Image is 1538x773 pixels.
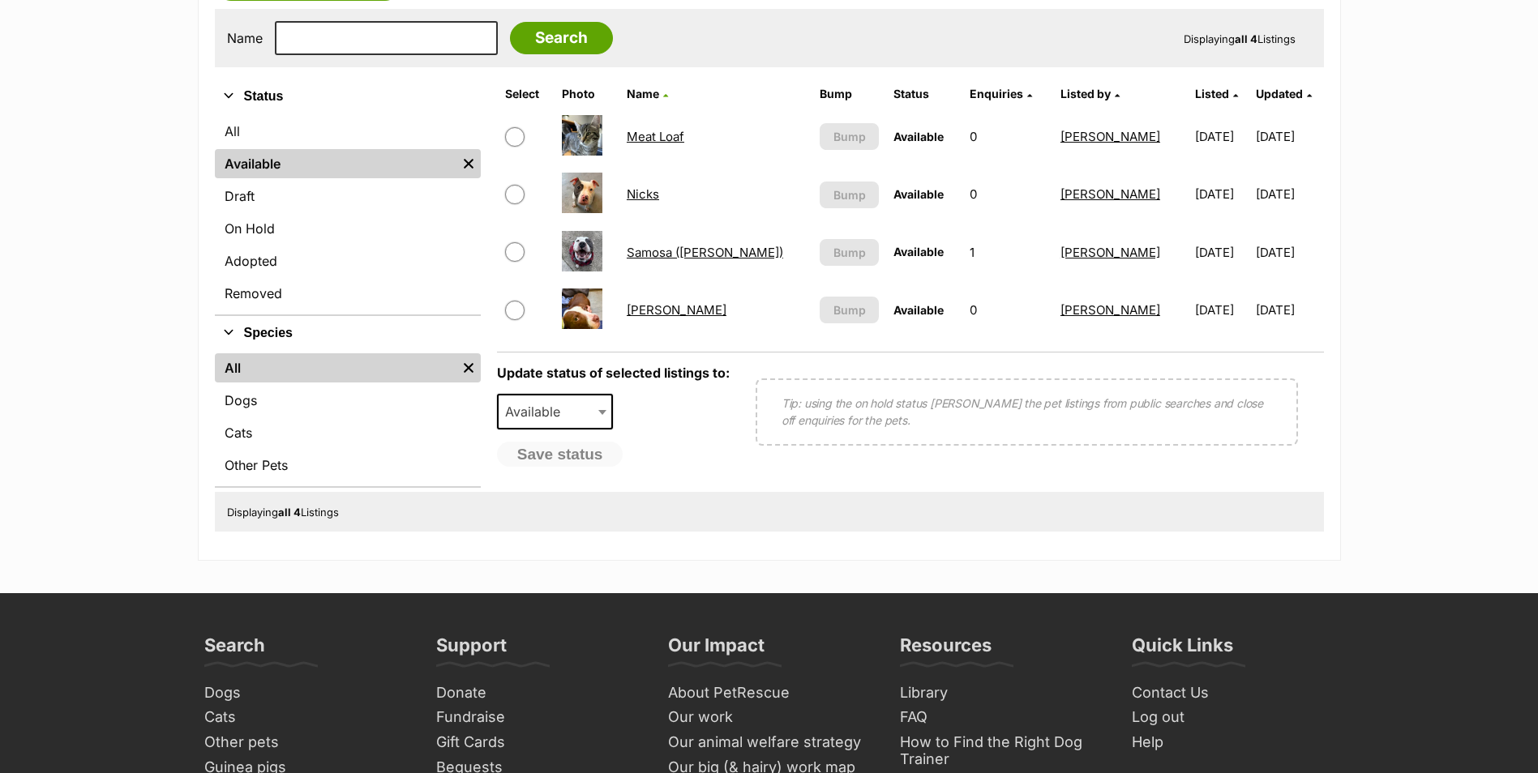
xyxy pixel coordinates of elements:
div: Species [215,350,481,486]
span: Available [893,130,944,143]
a: Draft [215,182,481,211]
td: 0 [963,282,1052,338]
span: translation missing: en.admin.listings.index.attributes.enquiries [970,87,1023,100]
a: Updated [1256,87,1312,100]
a: Remove filter [456,149,481,178]
p: Tip: using the on hold status [PERSON_NAME] the pet listings from public searches and close off e... [782,395,1272,429]
a: FAQ [893,705,1109,730]
th: Photo [555,81,619,107]
td: [DATE] [1256,109,1322,164]
label: Update status of selected listings to: [497,365,730,381]
a: Help [1125,730,1341,755]
a: Our work [662,705,877,730]
button: Save status [497,442,623,468]
a: On Hold [215,214,481,243]
td: 0 [963,109,1052,164]
a: Meat Loaf [627,129,684,144]
a: Listed [1195,87,1238,100]
a: Adopted [215,246,481,275]
span: Bump [833,301,866,318]
a: Cats [215,418,481,447]
td: [DATE] [1256,166,1322,222]
span: Displaying Listings [1184,32,1296,45]
a: All [215,353,456,382]
a: Available [215,149,456,178]
a: Removed [215,279,481,308]
td: [DATE] [1256,224,1322,280]
span: Name [627,87,659,100]
button: Species [215,322,481,344]
a: Gift Cards [430,730,645,755]
a: Fundraise [430,705,645,730]
span: Available [893,245,944,258]
td: [DATE] [1189,166,1254,222]
button: Bump [820,123,880,150]
a: [PERSON_NAME] [1060,302,1160,318]
span: Available [893,303,944,317]
a: Samosa ([PERSON_NAME]) [627,245,783,260]
a: [PERSON_NAME] [1060,129,1160,144]
a: Listed by [1060,87,1120,100]
a: Donate [430,681,645,706]
a: Log out [1125,705,1341,730]
span: Displaying Listings [227,506,339,519]
th: Bump [813,81,886,107]
td: [DATE] [1189,109,1254,164]
th: Status [887,81,962,107]
a: Name [627,87,668,100]
a: All [215,117,481,146]
a: How to Find the Right Dog Trainer [893,730,1109,771]
a: Other Pets [215,451,481,480]
th: Select [499,81,554,107]
a: Other pets [198,730,413,755]
h3: Our Impact [668,634,765,666]
a: Nicks [627,186,659,202]
a: [PERSON_NAME] [1060,186,1160,202]
h3: Resources [900,634,992,666]
span: Listed by [1060,87,1111,100]
a: Contact Us [1125,681,1341,706]
input: Search [510,22,613,54]
h3: Support [436,634,507,666]
a: [PERSON_NAME] [627,302,726,318]
h3: Quick Links [1132,634,1233,666]
span: Available [497,394,614,429]
button: Bump [820,239,880,266]
strong: all 4 [1235,32,1257,45]
a: Cats [198,705,413,730]
button: Status [215,86,481,107]
span: Bump [833,128,866,145]
strong: all 4 [278,506,301,519]
a: Library [893,681,1109,706]
a: Enquiries [970,87,1032,100]
a: Dogs [215,386,481,415]
td: 0 [963,166,1052,222]
td: [DATE] [1189,282,1254,338]
span: Bump [833,244,866,261]
button: Bump [820,182,880,208]
span: Bump [833,186,866,203]
span: Available [499,400,576,423]
a: Remove filter [456,353,481,382]
td: [DATE] [1256,282,1322,338]
span: Available [893,187,944,201]
label: Name [227,31,263,45]
div: Status [215,113,481,314]
td: 1 [963,224,1052,280]
td: [DATE] [1189,224,1254,280]
h3: Search [204,634,265,666]
button: Bump [820,297,880,323]
a: About PetRescue [662,681,877,706]
span: Listed [1195,87,1229,100]
a: [PERSON_NAME] [1060,245,1160,260]
span: Updated [1256,87,1303,100]
a: Our animal welfare strategy [662,730,877,755]
a: Dogs [198,681,413,706]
